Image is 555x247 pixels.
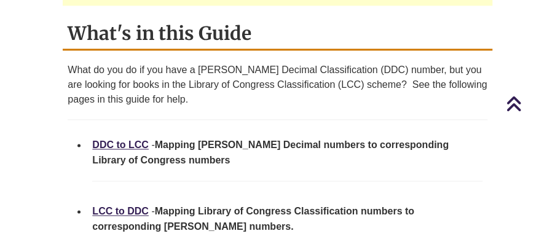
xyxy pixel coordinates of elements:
[87,132,487,198] li: -
[63,18,492,50] h2: What's in this Guide
[92,206,149,216] a: LCC to DDC
[506,95,552,112] a: Back to Top
[92,139,449,166] strong: Mapping [PERSON_NAME] Decimal numbers to corresponding Library of Congress numbers
[92,206,414,232] strong: Mapping Library of Congress Classification numbers to corresponding [PERSON_NAME] numbers.
[68,63,487,107] p: What do you do if you have a [PERSON_NAME] Decimal Classification (DDC) number, but you are looki...
[92,139,149,150] a: DDC to LCC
